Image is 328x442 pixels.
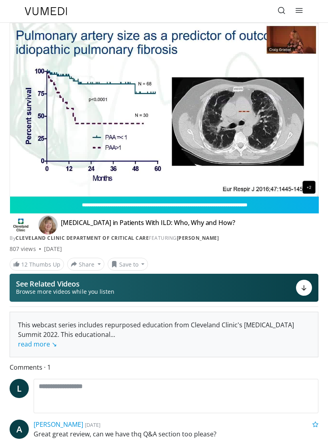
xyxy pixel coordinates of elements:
p: Great great review, can we have thq Q&A section too please? [34,429,318,439]
a: [PERSON_NAME] [34,420,83,429]
span: 12 [21,261,28,268]
a: 12 Thumbs Up [10,258,64,271]
img: Cleveland Clinic Department of Critical Care [10,219,32,231]
small: [DATE] [85,421,100,428]
h4: [MEDICAL_DATA] in Patients With ILD: Who, Why and How? [61,219,235,231]
div: This webcast series includes repurposed education from Cleveland Clinic's [MEDICAL_DATA] Summit 2... [18,320,310,349]
a: [PERSON_NAME] [177,235,219,241]
span: 807 views [10,245,36,253]
span: Browse more videos while you listen [16,288,114,296]
div: By FEATURING [10,235,318,242]
a: read more ↘ [18,340,57,348]
a: Cleveland Clinic Department of Critical Care [16,235,149,241]
div: [DATE] [44,245,62,253]
button: Save to [108,258,148,271]
img: Avatar [38,215,58,235]
p: See Related Videos [16,280,114,288]
button: See Related Videos Browse more videos while you listen [10,274,318,302]
span: Comments 1 [10,362,318,372]
a: A [10,420,29,439]
img: VuMedi Logo [25,7,67,15]
video-js: Video Player [10,23,318,196]
button: Share [67,258,104,271]
a: L [10,379,29,398]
